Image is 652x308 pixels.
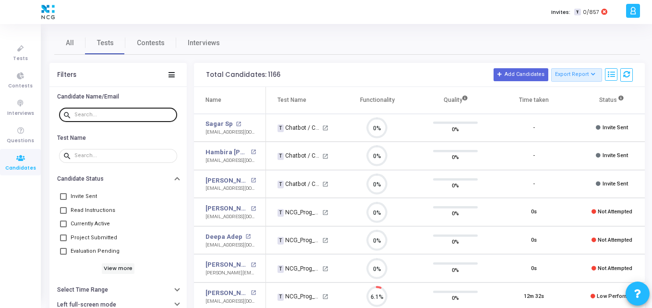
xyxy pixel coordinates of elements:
span: Invite Sent [603,152,628,159]
mat-icon: open_in_new [236,122,241,127]
button: Candidate Status [49,172,187,186]
mat-icon: open_in_new [251,149,256,155]
mat-icon: open_in_new [251,206,256,211]
span: Evaluation Pending [71,246,120,257]
span: Interviews [7,110,34,118]
mat-icon: open_in_new [322,125,328,131]
span: T [278,181,284,188]
div: NCG_Prog_JavaFS_2025_Test [278,236,321,245]
span: Low Performer [597,293,633,299]
th: Quality [416,87,495,114]
div: Chatbot / Conversational AI Engineer Assessment [278,180,321,188]
mat-icon: open_in_new [322,266,328,272]
span: All [66,38,74,48]
span: 0% [452,293,459,303]
div: NCG_Prog_JavaFS_2025_Test [278,264,321,273]
label: Invites: [551,8,570,16]
div: Total Candidates: 1166 [206,71,280,79]
div: 0s [531,208,537,216]
div: Time taken [519,95,549,105]
mat-icon: open_in_new [322,209,328,216]
button: Select Time Range [49,283,187,297]
mat-icon: open_in_new [322,237,328,244]
div: - [533,124,535,132]
span: 0% [452,124,459,134]
div: [EMAIL_ADDRESS][DOMAIN_NAME] [205,298,256,305]
div: Chatbot / Conversational AI Engineer Assessment [278,151,321,160]
span: T [278,209,284,217]
span: T [278,153,284,160]
span: Read Instructions [71,205,115,216]
h6: Candidate Name/Email [57,93,119,100]
mat-icon: open_in_new [322,153,328,160]
span: Invite Sent [71,191,97,202]
div: [EMAIL_ADDRESS][DOMAIN_NAME] [205,129,256,136]
mat-icon: open_in_new [251,290,256,296]
span: Candidates [5,164,36,172]
span: T [278,124,284,132]
span: Contests [137,38,165,48]
div: [EMAIL_ADDRESS][DOMAIN_NAME] [205,213,256,221]
button: Candidate Name/Email [49,89,187,104]
mat-icon: open_in_new [251,178,256,183]
span: 0% [452,265,459,274]
button: Export Report [551,68,603,82]
div: [EMAIL_ADDRESS][DOMAIN_NAME] [205,185,256,192]
span: Contests [8,82,33,90]
th: Test Name [266,87,338,114]
a: Hambira [PERSON_NAME] [205,148,248,157]
mat-icon: open_in_new [245,234,251,239]
th: Status [573,87,651,114]
div: 12m 32s [524,293,544,301]
div: Name [205,95,221,105]
button: Test Name [49,130,187,145]
h6: Select Time Range [57,286,108,294]
div: NCG_Prog_JavaFS_2025_Test [278,208,321,217]
span: T [278,294,284,301]
th: Functionality [338,87,416,114]
span: 0% [452,152,459,162]
span: Interviews [188,38,220,48]
span: 0% [452,181,459,190]
div: 0s [531,265,537,273]
div: - [533,152,535,160]
span: Invite Sent [603,181,628,187]
div: [EMAIL_ADDRESS][DOMAIN_NAME] [205,157,256,164]
input: Search... [74,112,173,118]
span: Tests [13,55,28,63]
mat-icon: search [63,111,74,119]
input: Search... [74,153,173,159]
button: Add Candidates [494,68,548,81]
span: Not Attempted [598,265,632,271]
h6: View more [102,263,135,274]
span: Tests [97,38,114,48]
mat-icon: search [63,151,74,160]
mat-icon: open_in_new [322,181,328,187]
a: [PERSON_NAME] [205,288,248,298]
a: [PERSON_NAME] [PERSON_NAME] [205,176,248,185]
a: Sagar Sp [205,119,233,129]
a: [PERSON_NAME] [205,260,248,270]
span: Questions [7,137,34,145]
div: [PERSON_NAME][EMAIL_ADDRESS][DOMAIN_NAME] [205,270,256,277]
span: Not Attempted [598,237,632,243]
a: Deepa Adep [205,232,242,242]
div: Filters [57,71,76,79]
span: T [278,237,284,245]
span: Currently Active [71,218,110,230]
div: NCG_Prog_JavaFS_2025_Test [278,292,321,301]
span: Project Submitted [71,232,117,244]
span: 0/857 [583,8,599,16]
span: T [574,9,580,16]
img: logo [39,2,57,22]
span: 0% [452,237,459,246]
mat-icon: open_in_new [322,294,328,300]
span: 0% [452,209,459,218]
span: Invite Sent [603,124,628,131]
span: T [278,265,284,273]
div: Chatbot / Conversational AI Engineer Assessment [278,123,321,132]
div: [EMAIL_ADDRESS][DOMAIN_NAME] [205,242,256,249]
h6: Test Name [57,135,86,142]
span: Not Attempted [598,209,632,215]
